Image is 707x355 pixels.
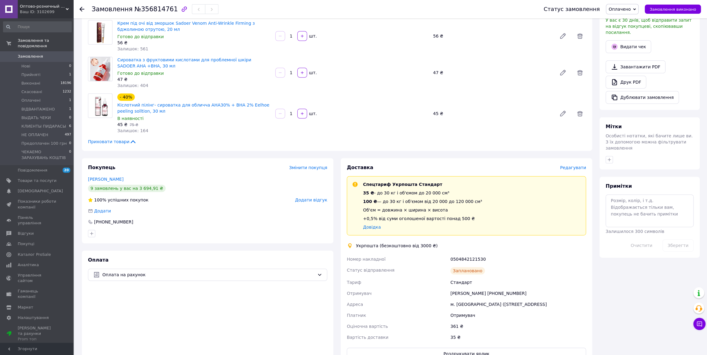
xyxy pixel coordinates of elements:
[18,199,57,210] span: Показники роботи компанії
[606,18,691,35] span: У вас є 30 днів, щоб відправити запит на відгук покупцеві, скопіювавши посилання.
[93,219,134,225] div: [PHONE_NUMBER]
[88,185,166,192] div: 9 замовлень у вас на 3 694,91 ₴
[63,89,71,95] span: 1232
[449,321,587,332] div: 361 ₴
[606,91,679,104] button: Дублювати замовлення
[363,225,381,230] a: Довідка
[117,83,148,88] span: Залишок: 404
[363,190,374,195] span: 35 ₴
[363,182,442,187] span: Спецтариф Укрпошта Стандарт
[574,67,586,79] span: Видалити
[94,197,106,202] span: 100%
[117,116,144,121] span: В наявності
[18,336,57,342] div: Prom топ
[18,262,39,268] span: Аналітика
[449,277,587,288] div: Стандарт
[18,215,57,226] span: Панель управління
[347,335,388,340] span: Вартість доставки
[609,7,631,12] span: Оплачено
[693,318,705,330] button: Чат з покупцем
[88,257,108,263] span: Оплата
[18,273,57,284] span: Управління сайтом
[21,149,69,160] span: ЧЕКАЕМО ЗАРАХУВАНЬ КОШТІВ
[117,34,164,39] span: Готово до відправки
[117,57,251,68] a: Сироватка з фруктовими кислотами для проблемної шкіри SADOER AHA +BHA, 30 мл
[21,141,67,146] span: Предоплачен 100 грн
[449,332,587,343] div: 35 ₴
[449,310,587,321] div: Отримувач
[363,198,482,205] div: — до 30 кг і об'ємом від 20 000 до 120 000 см³
[606,124,622,129] span: Мітки
[557,30,569,42] a: Редагувати
[449,299,587,310] div: м. [GEOGRAPHIC_DATA] ([STREET_ADDRESS]
[606,133,693,150] span: Особисті нотатки, які бачите лише ви. З їх допомогою можна фільтрувати замовлення
[134,5,178,13] span: №356814761
[18,252,51,257] span: Каталог ProSale
[354,243,439,249] div: Укрпошта (безкоштовно від 3000 ₴)
[21,72,40,78] span: Прийняті
[606,40,651,53] button: Видати чек
[363,190,482,196] div: - до 30 кг і об'ємом до 20 000 см³
[21,107,55,112] span: ВІДВАНТАЖЕНО
[363,216,482,222] div: +0,5% від суми оголошеної вартості понад 500 ₴
[21,115,51,121] span: ВЫДАТЬ ЧЕКИ
[289,165,327,170] span: Змінити покупця
[69,98,71,103] span: 1
[347,280,361,285] span: Тариф
[21,98,41,103] span: Оплачені
[90,94,111,118] img: Кіслотний пілінг- сироватка для обличча AHA30% + BHA 2% Eelhoe peeling solltion, 30 мл
[69,141,71,146] span: 0
[94,208,111,213] span: Додати
[117,46,148,51] span: Залишок: 561
[18,188,63,194] span: [DEMOGRAPHIC_DATA]
[308,110,317,117] div: шт.
[21,63,30,69] span: Нові
[606,183,632,189] span: Примітки
[430,68,554,77] div: 47 ₴
[18,241,34,247] span: Покупці
[347,313,366,318] span: Платник
[347,291,372,296] span: Отримувач
[308,33,317,39] div: шт.
[544,6,600,12] div: Статус замовлення
[21,89,42,95] span: Скасовані
[69,115,71,121] span: 0
[18,168,47,173] span: Повідомлення
[65,132,71,138] span: 497
[606,60,665,73] a: Завантажити PDF
[18,54,43,59] span: Замовлення
[117,21,255,32] a: Крем під очі від зморшок Sadoer Venom Anti-Wrinkle Firming з бджолиною отрутою, 20 мл
[347,268,394,273] span: Статус відправлення
[63,168,70,173] span: 20
[88,177,123,182] a: [PERSON_NAME]
[20,4,66,9] span: Оптово-розничный интернет магазин "Косметика ОПТ"
[430,32,554,40] div: 56 ₴
[21,132,48,138] span: НЕ ОПЛАЧЕН
[295,197,327,202] span: Додати відгук
[449,254,587,265] div: 0504842121530
[117,40,270,46] div: 56 ₴
[69,72,71,78] span: 1
[117,103,269,114] a: Кіслотний пілінг- сироватка для обличча AHA30% + BHA 2% Eelhoe peeling solltion, 30 мл
[606,76,646,89] a: Друк PDF
[88,197,148,203] div: успішних покупок
[69,149,71,160] span: 0
[18,231,34,236] span: Відгуки
[117,93,135,101] div: - 40%
[69,107,71,112] span: 1
[69,124,71,129] span: 6
[60,81,71,86] span: 18196
[21,81,40,86] span: Виконані
[69,63,71,69] span: 0
[645,5,701,14] button: Замовлення виконано
[79,6,84,12] div: Повернутися назад
[560,165,586,170] span: Редагувати
[20,9,73,15] div: Ваш ID: 3102699
[18,325,57,342] span: [PERSON_NAME] та рахунки
[347,324,388,329] span: Оціночна вартість
[117,71,164,76] span: Готово до відправки
[606,229,664,234] span: Залишилося 300 символів
[92,5,133,13] span: Замовлення
[130,123,138,127] span: 75 ₴
[21,124,66,129] span: КЛИЕНТЫ ПИДАРАСЫ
